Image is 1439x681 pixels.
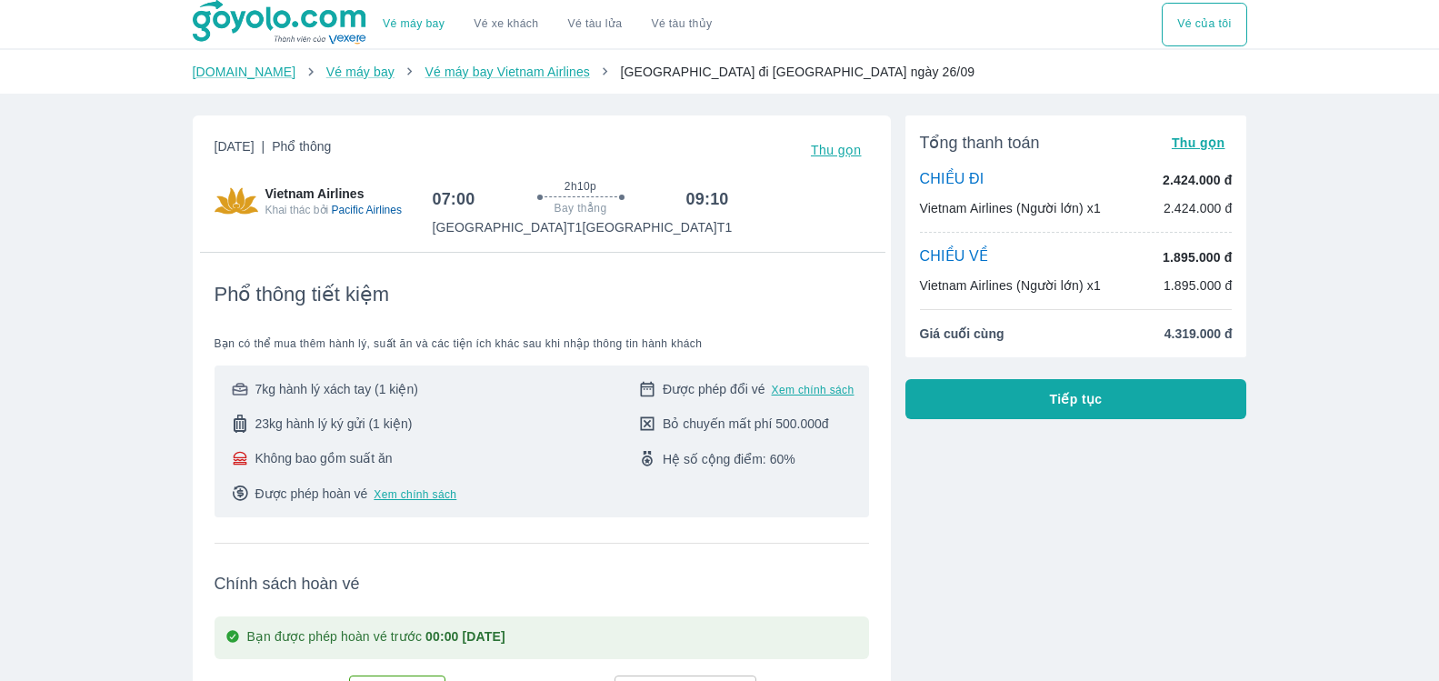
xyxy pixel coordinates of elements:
[636,3,726,46] button: Vé tàu thủy
[425,65,590,79] a: Vé máy bay Vietnam Airlines
[1164,276,1233,295] p: 1.895.000 đ
[920,132,1040,154] span: Tổng thanh toán
[193,63,1247,81] nav: breadcrumb
[920,199,1101,217] p: Vietnam Airlines (Người lớn) x1
[265,203,402,217] span: Khai thác bởi
[1163,248,1232,266] p: 1.895.000 đ
[905,379,1247,419] button: Tiếp tục
[1164,130,1233,155] button: Thu gọn
[1050,390,1103,408] span: Tiếp tục
[433,218,583,236] p: [GEOGRAPHIC_DATA] T1
[920,325,1004,343] span: Giá cuối cùng
[555,201,607,215] span: Bay thẳng
[554,3,637,46] a: Vé tàu lửa
[1162,3,1246,46] button: Vé của tôi
[663,450,795,468] span: Hệ số cộng điểm: 60%
[262,139,265,154] span: |
[255,449,393,467] span: Không bao gồm suất ăn
[1164,325,1233,343] span: 4.319.000 đ
[804,137,869,163] button: Thu gọn
[920,170,984,190] p: CHIỀU ĐI
[265,185,402,217] span: Vietnam Airlines
[1164,199,1233,217] p: 2.424.000 đ
[474,17,538,31] a: Vé xe khách
[247,627,505,648] p: Bạn được phép hoàn vé trước
[663,380,765,398] span: Được phép đổi vé
[772,383,854,397] button: Xem chính sách
[215,137,332,163] span: [DATE]
[383,17,445,31] a: Vé máy bay
[255,415,413,433] span: 23kg hành lý ký gửi (1 kiện)
[1162,3,1246,46] div: choose transportation mode
[433,188,475,210] h6: 07:00
[332,204,402,216] span: Pacific Airlines
[582,218,732,236] p: [GEOGRAPHIC_DATA] T1
[272,139,331,154] span: Phổ thông
[326,65,395,79] a: Vé máy bay
[215,282,390,307] span: Phổ thông tiết kiệm
[620,65,974,79] span: [GEOGRAPHIC_DATA] đi [GEOGRAPHIC_DATA] ngày 26/09
[368,3,726,46] div: choose transportation mode
[374,487,456,502] button: Xem chính sách
[1163,171,1232,189] p: 2.424.000 đ
[215,336,869,351] span: Bạn có thể mua thêm hành lý, suất ăn và các tiện ích khác sau khi nhập thông tin hành khách
[425,629,505,644] strong: 00:00 [DATE]
[1172,135,1225,150] span: Thu gọn
[565,179,596,194] span: 2h10p
[255,485,368,503] span: Được phép hoàn vé
[686,188,729,210] h6: 09:10
[193,65,296,79] a: [DOMAIN_NAME]
[215,573,869,595] span: Chính sách hoàn vé
[920,247,989,267] p: CHIỀU VỀ
[255,380,418,398] span: 7kg hành lý xách tay (1 kiện)
[920,276,1101,295] p: Vietnam Airlines (Người lớn) x1
[811,143,862,157] span: Thu gọn
[663,415,829,433] span: Bỏ chuyến mất phí 500.000đ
